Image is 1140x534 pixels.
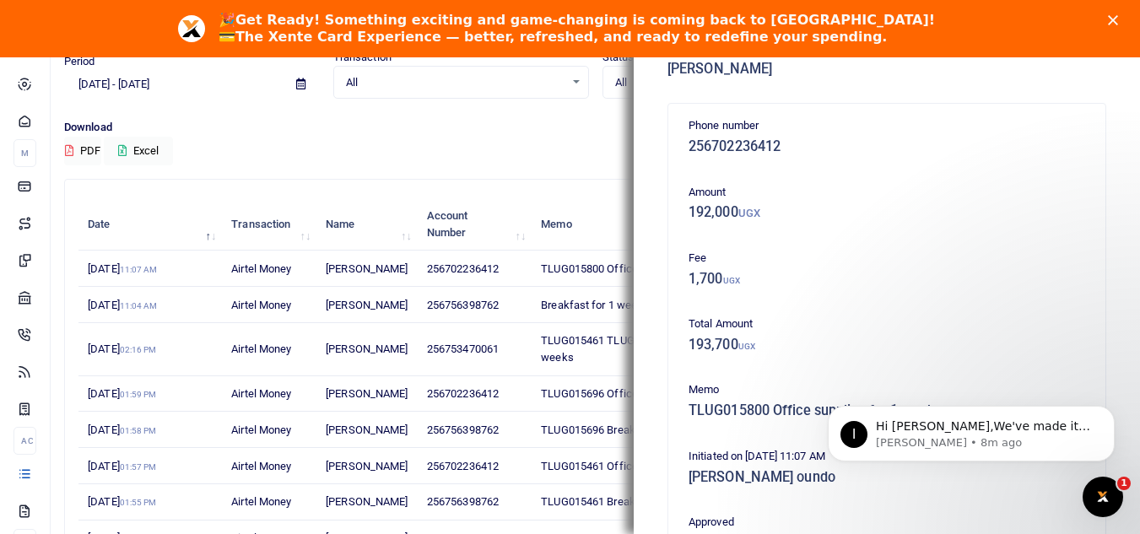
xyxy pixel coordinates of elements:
[346,74,565,91] span: All
[1108,15,1125,25] div: Close
[541,460,736,472] span: TLUG015461 Office supplies for 1 week
[326,460,408,472] span: [PERSON_NAME]
[532,198,745,251] th: Memo: activate to sort column ascending
[104,137,173,165] button: Excel
[64,70,283,99] input: select period
[541,495,709,508] span: TLUG015461 Breakfast for 1 week
[231,262,291,275] span: Airtel Money
[120,390,157,399] small: 01:59 PM
[14,427,36,455] li: Ac
[78,198,222,251] th: Date: activate to sort column descending
[88,460,156,472] span: [DATE]
[541,334,727,364] span: TLUG015461 TLUG015696 Water for 2 weeks
[689,402,1085,419] h5: TLUG015800 Office supplies for 1 week
[802,370,1140,488] iframe: Intercom notifications message
[222,198,316,251] th: Transaction: activate to sort column ascending
[418,198,532,251] th: Account Number: activate to sort column ascending
[88,423,156,436] span: [DATE]
[231,423,291,436] span: Airtel Money
[120,345,157,354] small: 02:16 PM
[541,299,643,311] span: Breakfast for 1 week
[64,137,101,165] button: PDF
[219,12,935,46] div: 🎉 💳
[541,262,736,275] span: TLUG015800 Office supplies for 1 week
[326,299,408,311] span: [PERSON_NAME]
[316,198,418,251] th: Name: activate to sort column ascending
[120,265,158,274] small: 11:07 AM
[427,423,499,436] span: 256756398762
[88,343,156,355] span: [DATE]
[326,423,408,436] span: [PERSON_NAME]
[1083,477,1123,517] iframe: Intercom live chat
[326,343,408,355] span: [PERSON_NAME]
[88,262,157,275] span: [DATE]
[178,15,205,42] img: Profile image for Aceng
[120,301,158,310] small: 11:04 AM
[689,448,1085,466] p: Initiated on [DATE] 11:07 AM
[427,495,499,508] span: 256756398762
[689,204,1085,221] h5: 192,000
[738,207,760,219] small: UGX
[689,250,1085,267] p: Fee
[689,117,1085,135] p: Phone number
[427,387,499,400] span: 256702236412
[231,343,291,355] span: Airtel Money
[541,423,709,436] span: TLUG015696 Breakfast for 1 week
[667,61,1032,78] h5: [PERSON_NAME]
[326,262,408,275] span: [PERSON_NAME]
[689,514,1085,531] p: Approved
[1117,477,1131,490] span: 1
[689,469,1085,486] h5: [PERSON_NAME] oundo
[326,387,408,400] span: [PERSON_NAME]
[64,119,1126,137] p: Download
[541,387,736,400] span: TLUG015696 Office supplies for 1 week
[235,12,935,28] b: Get Ready! Something exciting and game-changing is coming back to [GEOGRAPHIC_DATA]!
[14,139,36,167] li: M
[738,342,755,351] small: UGX
[64,53,95,70] label: Period
[120,498,157,507] small: 01:55 PM
[231,387,291,400] span: Airtel Money
[689,138,1085,155] h5: 256702236412
[427,460,499,472] span: 256702236412
[231,460,291,472] span: Airtel Money
[88,387,156,400] span: [DATE]
[689,316,1085,333] p: Total Amount
[723,276,740,285] small: UGX
[689,337,1085,353] h5: 193,700
[615,74,834,91] span: All
[231,495,291,508] span: Airtel Money
[120,462,157,472] small: 01:57 PM
[231,299,291,311] span: Airtel Money
[427,262,499,275] span: 256702236412
[88,299,157,311] span: [DATE]
[689,271,1085,288] h5: 1,700
[427,299,499,311] span: 256756398762
[427,343,499,355] span: 256753470061
[88,495,156,508] span: [DATE]
[120,426,157,435] small: 01:58 PM
[689,381,1085,399] p: Memo
[235,29,887,45] b: The Xente Card Experience — better, refreshed, and ready to redefine your spending.
[689,184,1085,202] p: Amount
[326,495,408,508] span: [PERSON_NAME]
